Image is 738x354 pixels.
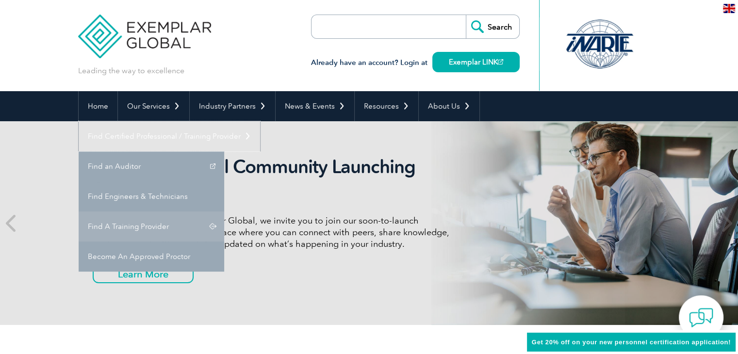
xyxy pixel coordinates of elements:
a: Industry Partners [190,91,275,121]
p: As a valued member of Exemplar Global, we invite you to join our soon-to-launch Community—a fun, ... [93,215,457,250]
p: Leading the way to excellence [78,65,184,76]
a: Exemplar LINK [432,52,520,72]
span: Get 20% off on your new personnel certification application! [532,338,731,346]
input: Search [466,15,519,38]
img: contact-chat.png [689,306,713,330]
a: Become An Approved Proctor [79,241,224,272]
a: Resources [355,91,418,121]
h3: Already have an account? Login at [311,57,520,69]
a: About Us [419,91,479,121]
a: Find Engineers & Technicians [79,181,224,211]
h2: Exemplar Global Community Launching Soon [93,156,457,200]
img: open_square.png [498,59,503,64]
a: News & Events [276,91,354,121]
a: Find an Auditor [79,151,224,181]
a: Find Certified Professional / Training Provider [79,121,260,151]
a: Home [79,91,117,121]
a: Learn More [93,265,194,283]
a: Find A Training Provider [79,211,224,241]
a: Our Services [118,91,189,121]
img: en [723,4,735,13]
